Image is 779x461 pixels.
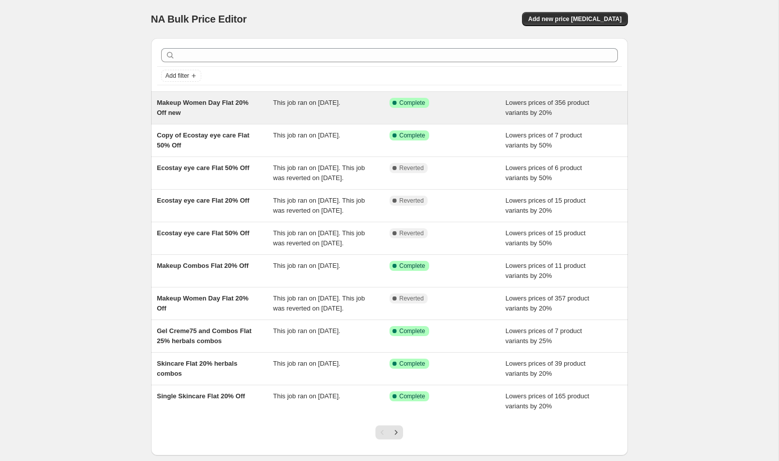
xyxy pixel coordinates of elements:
span: Lowers prices of 15 product variants by 20% [505,197,586,214]
span: Ecostay eye care Flat 20% Off [157,197,249,204]
span: Single Skincare Flat 20% Off [157,392,245,400]
span: Lowers prices of 165 product variants by 20% [505,392,589,410]
span: Reverted [400,197,424,205]
span: Lowers prices of 7 product variants by 50% [505,131,582,149]
span: Lowers prices of 356 product variants by 20% [505,99,589,116]
span: This job ran on [DATE]. [273,392,340,400]
span: Add new price [MEDICAL_DATA] [528,15,621,23]
span: Lowers prices of 39 product variants by 20% [505,360,586,377]
span: This job ran on [DATE]. This job was reverted on [DATE]. [273,294,365,312]
span: Makeup Women Day Flat 20% Off new [157,99,249,116]
span: Lowers prices of 15 product variants by 50% [505,229,586,247]
span: Skincare Flat 20% herbals combos [157,360,237,377]
span: NA Bulk Price Editor [151,14,247,25]
span: This job ran on [DATE]. This job was reverted on [DATE]. [273,197,365,214]
button: Next [389,425,403,439]
span: Complete [400,327,425,335]
span: This job ran on [DATE]. [273,327,340,335]
span: Lowers prices of 357 product variants by 20% [505,294,589,312]
span: Lowers prices of 7 product variants by 25% [505,327,582,345]
span: This job ran on [DATE]. [273,360,340,367]
span: Reverted [400,164,424,172]
span: Gel Creme75 and Combos Flat 25% herbals combos [157,327,252,345]
span: Reverted [400,294,424,302]
span: This job ran on [DATE]. This job was reverted on [DATE]. [273,164,365,182]
span: Makeup Combos Flat 20% Off [157,262,249,269]
span: Complete [400,131,425,139]
span: Lowers prices of 11 product variants by 20% [505,262,586,279]
span: Ecostay eye care Flat 50% Off [157,229,249,237]
span: Complete [400,262,425,270]
span: This job ran on [DATE]. [273,99,340,106]
button: Add new price [MEDICAL_DATA] [522,12,627,26]
span: Copy of Ecostay eye care Flat 50% Off [157,131,249,149]
span: Ecostay eye care Flat 50% Off [157,164,249,172]
span: Complete [400,99,425,107]
span: This job ran on [DATE]. This job was reverted on [DATE]. [273,229,365,247]
span: Makeup Women Day Flat 20% Off [157,294,249,312]
span: This job ran on [DATE]. [273,131,340,139]
span: Add filter [166,72,189,80]
span: Complete [400,360,425,368]
span: Reverted [400,229,424,237]
span: Lowers prices of 6 product variants by 50% [505,164,582,182]
nav: Pagination [375,425,403,439]
span: This job ran on [DATE]. [273,262,340,269]
span: Complete [400,392,425,400]
button: Add filter [161,70,201,82]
